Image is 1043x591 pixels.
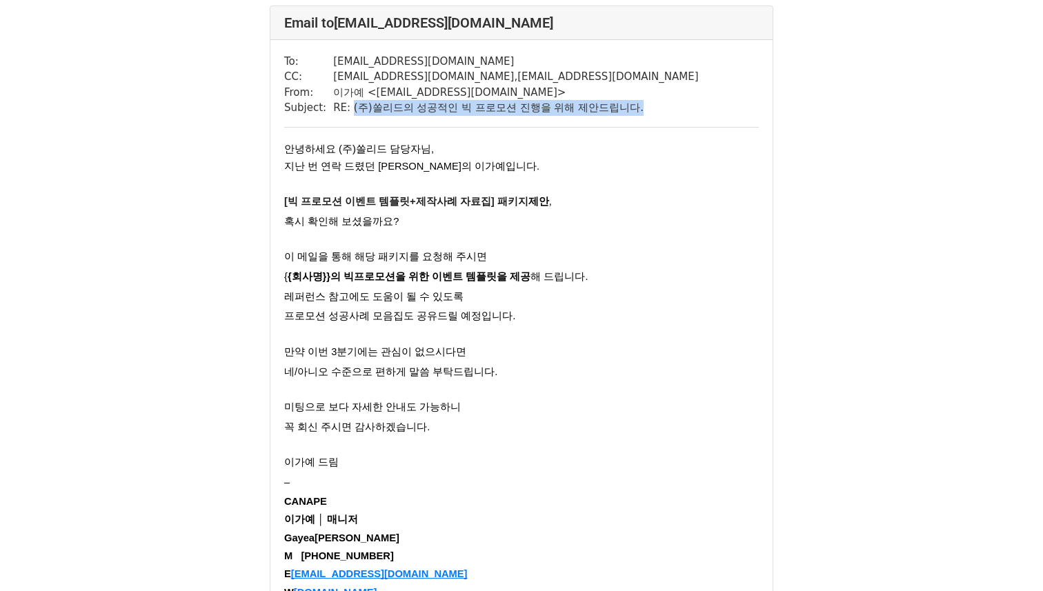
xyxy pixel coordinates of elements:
[288,271,530,282] span: {회사명}}의 빅프로모션을 위한 이벤트 템플릿을 제공
[284,346,466,357] span: 만약 이번 3분기에는 관심이 없으시다면
[528,196,549,207] span: 제안
[284,496,327,507] span: CANAPE
[291,568,468,579] span: [EMAIL_ADDRESS][DOMAIN_NAME]
[333,100,698,116] td: RE: (주)쏠리드의 성공적인 빅 프로모션 진행을 위해 제안드립니다.
[284,550,394,561] span: M [PHONE_NUMBER]
[284,366,497,377] span: 네/아니오 수준으로 편하게 말씀 부탁드립니다.
[974,525,1043,591] iframe: Chat Widget
[284,532,315,543] span: Gayea
[284,401,461,412] span: 미팅으로 보다 자세한 안내도 가능하니
[284,54,333,70] td: To:
[284,216,399,227] span: 혹시 확인해 보셨을까요?
[284,14,759,31] h4: Email to [EMAIL_ADDRESS][DOMAIN_NAME]
[284,271,288,282] span: {
[284,196,528,207] span: [빅 프로모션 이벤트 템플릿+제작사례 자료집] 패키지
[284,477,290,488] span: –
[284,161,539,172] span: 지난 번 연락 드렸던 [PERSON_NAME]의 이가예입니다.
[333,54,698,70] td: [EMAIL_ADDRESS][DOMAIN_NAME]
[284,69,333,85] td: CC:
[291,567,468,580] a: [EMAIL_ADDRESS][DOMAIN_NAME]
[284,532,399,543] span: [PERSON_NAME]
[549,196,552,207] span: ,
[284,457,339,468] span: 이가예 드림
[284,251,487,262] span: 이 메일을 통해 해당 패키지를 요청해 주시면
[284,310,515,321] span: 프로모션 성공사례 모음집도 공유드릴 예정입니다.
[333,69,698,85] td: [EMAIL_ADDRESS][DOMAIN_NAME] , [EMAIL_ADDRESS][DOMAIN_NAME]
[284,85,333,101] td: From:
[284,568,291,579] span: E
[284,100,333,116] td: Subject:
[530,271,588,282] span: 해 드립니다.
[284,421,430,432] span: 꼭 회신 주시면 감사하겠습니다.
[284,143,434,154] span: 안녕하세요 (주)쏠리드 담당자님,
[333,85,698,101] td: 이가예 < [EMAIL_ADDRESS][DOMAIN_NAME] >
[284,291,464,302] span: 레퍼런스 참고에도 도움이 될 수 있도록
[284,514,358,525] span: 이가예 │ 매니저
